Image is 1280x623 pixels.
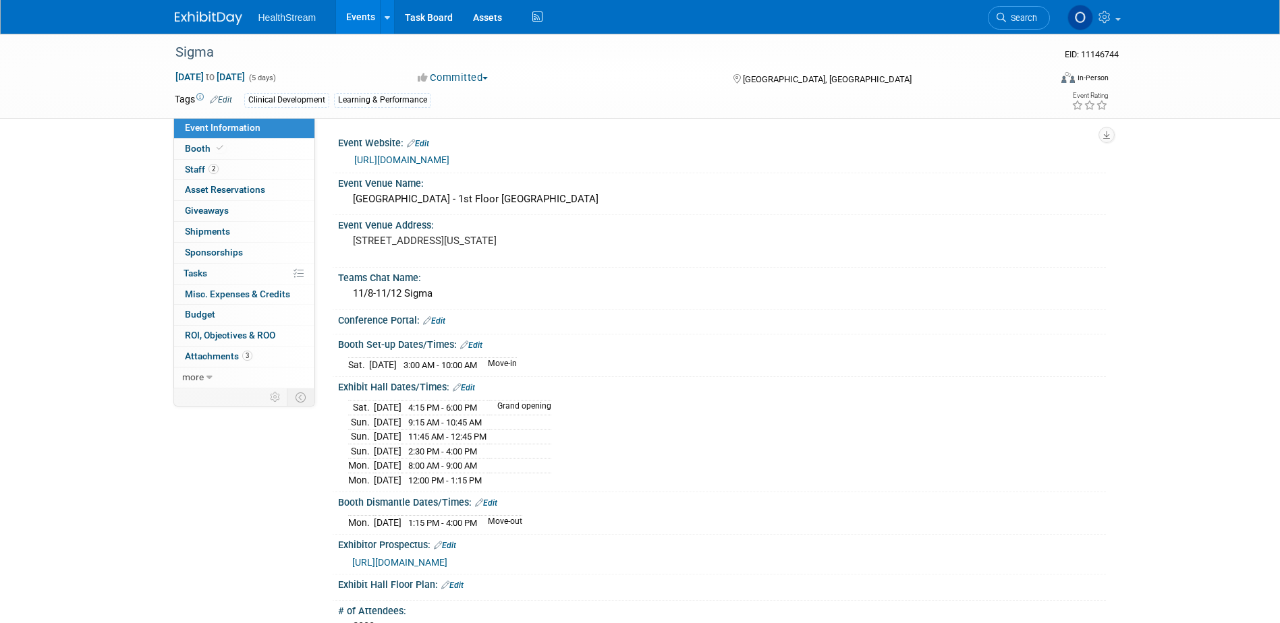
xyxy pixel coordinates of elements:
td: Mon. [348,473,374,487]
a: Shipments [174,222,314,242]
div: Exhibit Hall Dates/Times: [338,377,1106,394]
span: Attachments [185,351,252,361]
span: Misc. Expenses & Credits [185,289,290,299]
td: Sun. [348,415,374,429]
td: Sun. [348,444,374,458]
td: Mon. [348,515,374,529]
a: [URL][DOMAIN_NAME] [354,154,449,165]
a: Edit [210,95,232,105]
a: [URL][DOMAIN_NAME] [352,557,447,568]
div: Exhibit Hall Floor Plan: [338,574,1106,592]
span: 3 [242,351,252,361]
img: Olivia Christopher [1067,5,1093,30]
pre: [STREET_ADDRESS][US_STATE] [353,235,643,247]
td: Move-in [480,357,517,372]
td: [DATE] [374,458,401,473]
span: to [204,71,217,82]
div: 11/8-11/12 Sigma [348,283,1096,304]
td: Sat. [348,357,369,372]
span: Asset Reservations [185,184,265,195]
div: Learning & Performance [334,93,431,107]
a: Tasks [174,264,314,284]
td: [DATE] [374,400,401,415]
a: Edit [407,139,429,148]
span: Staff [185,164,219,175]
a: Sponsorships [174,243,314,263]
span: [GEOGRAPHIC_DATA], [GEOGRAPHIC_DATA] [743,74,912,84]
a: Event Information [174,118,314,138]
img: ExhibitDay [175,11,242,25]
span: Event ID: 11146744 [1065,49,1119,59]
a: Giveaways [174,201,314,221]
span: 8:00 AM - 9:00 AM [408,461,477,471]
span: Booth [185,143,226,154]
a: Budget [174,305,314,325]
td: [DATE] [369,357,397,372]
div: Booth Dismantle Dates/Times: [338,492,1106,510]
td: Personalize Event Tab Strip [264,388,287,406]
div: # of Attendees: [338,601,1106,618]
span: Search [1006,13,1037,23]
div: Event Website: [338,133,1106,150]
td: [DATE] [374,429,401,444]
span: Event Information [185,122,260,133]
td: [DATE] [374,415,401,429]
button: Committed [413,71,493,85]
a: more [174,367,314,388]
div: Event Rating [1072,92,1108,99]
span: Budget [185,309,215,320]
span: 4:15 PM - 6:00 PM [408,403,477,413]
a: ROI, Objectives & ROO [174,326,314,346]
div: Sigma [171,40,1030,65]
span: 11:45 AM - 12:45 PM [408,432,486,442]
div: Clinical Development [244,93,329,107]
span: [DATE] [DATE] [175,71,246,83]
td: Move-out [480,515,522,529]
td: [DATE] [374,473,401,487]
td: Toggle Event Tabs [287,388,314,406]
span: Sponsorships [185,247,243,258]
td: Tags [175,92,232,108]
td: [DATE] [374,444,401,458]
td: Sun. [348,429,374,444]
span: more [182,372,204,382]
img: Format-Inperson.png [1061,72,1075,83]
span: (5 days) [248,73,276,82]
div: [GEOGRAPHIC_DATA] - 1st Floor [GEOGRAPHIC_DATA] [348,189,1096,210]
div: Event Format [970,70,1109,90]
td: Mon. [348,458,374,473]
div: Conference Portal: [338,310,1106,328]
a: Edit [453,383,475,392]
a: Edit [423,316,445,326]
div: Exhibitor Prospectus: [338,535,1106,552]
div: In-Person [1077,73,1109,83]
a: Search [988,6,1050,30]
span: 9:15 AM - 10:45 AM [408,417,482,427]
span: 1:15 PM - 4:00 PM [408,518,477,528]
a: Edit [460,340,482,350]
a: Edit [475,498,497,508]
a: Booth [174,139,314,159]
a: Edit [441,581,464,590]
span: ROI, Objectives & ROO [185,330,275,340]
a: Asset Reservations [174,180,314,200]
a: Misc. Expenses & Credits [174,285,314,305]
a: Attachments3 [174,347,314,367]
span: HealthStream [258,12,316,23]
span: Giveaways [185,205,229,216]
td: [DATE] [374,515,401,529]
a: Edit [434,541,456,550]
div: Booth Set-up Dates/Times: [338,334,1106,352]
span: 3:00 AM - 10:00 AM [404,360,477,370]
span: Tasks [184,268,207,278]
div: Event Venue Name: [338,173,1106,190]
div: Teams Chat Name: [338,268,1106,285]
td: Sat. [348,400,374,415]
i: Booth reservation complete [217,144,223,152]
span: 2:30 PM - 4:00 PM [408,446,477,456]
span: 12:00 PM - 1:15 PM [408,475,482,485]
span: 2 [208,164,219,174]
div: Event Venue Address: [338,215,1106,232]
a: Staff2 [174,160,314,180]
